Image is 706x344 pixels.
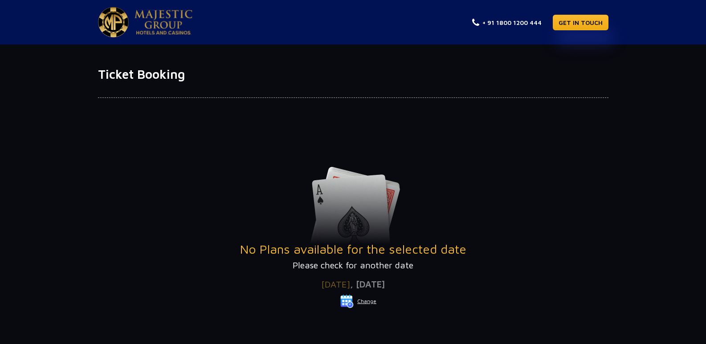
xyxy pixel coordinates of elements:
[553,15,608,30] a: GET IN TOUCH
[98,259,608,272] p: Please check for another date
[98,67,608,82] h1: Ticket Booking
[350,279,385,289] span: , [DATE]
[340,294,377,308] button: Change
[472,18,542,27] a: + 91 1800 1200 444
[135,10,192,35] img: Majestic Pride
[98,7,129,37] img: Majestic Pride
[98,242,608,257] h3: No Plans available for the selected date
[321,279,350,289] span: [DATE]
